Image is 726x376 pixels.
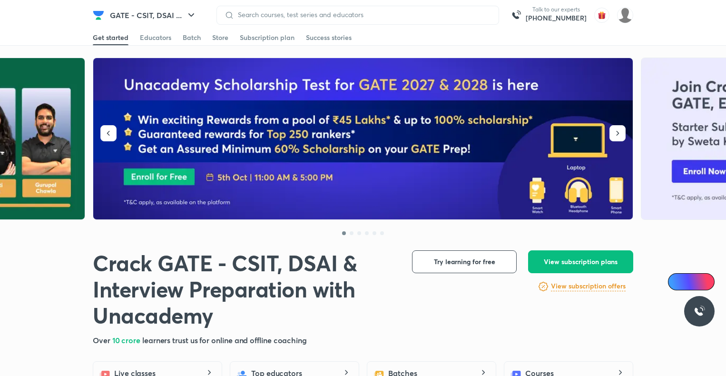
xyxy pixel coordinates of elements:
span: Over [93,335,112,345]
button: Try learning for free [412,250,517,273]
span: View subscription plans [544,257,618,267]
span: 10 crore [112,335,142,345]
div: Subscription plan [240,33,294,42]
a: Educators [140,30,171,45]
div: Get started [93,33,128,42]
a: Batch [183,30,201,45]
button: View subscription plans [528,250,633,273]
span: learners trust us for online and offline coaching [142,335,307,345]
input: Search courses, test series and educators [234,11,491,19]
img: call-us [507,6,526,25]
span: Try learning for free [434,257,495,267]
a: Subscription plan [240,30,294,45]
div: Store [212,33,228,42]
img: Icon [674,278,681,286]
img: Somya P [617,7,633,23]
img: Company Logo [93,10,104,21]
a: [PHONE_NUMBER] [526,13,587,23]
a: Success stories [306,30,352,45]
span: Ai Doubts [684,278,709,286]
p: Talk to our experts [526,6,587,13]
div: Educators [140,33,171,42]
a: Get started [93,30,128,45]
a: View subscription offers [551,281,626,292]
a: Ai Doubts [668,273,715,290]
img: ttu [694,306,705,317]
a: Store [212,30,228,45]
button: GATE - CSIT, DSAI ... [104,6,203,25]
div: Success stories [306,33,352,42]
div: Batch [183,33,201,42]
h1: Crack GATE - CSIT, DSAI & Interview Preparation with Unacademy [93,250,397,329]
img: avatar [594,8,609,23]
h6: View subscription offers [551,281,626,291]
